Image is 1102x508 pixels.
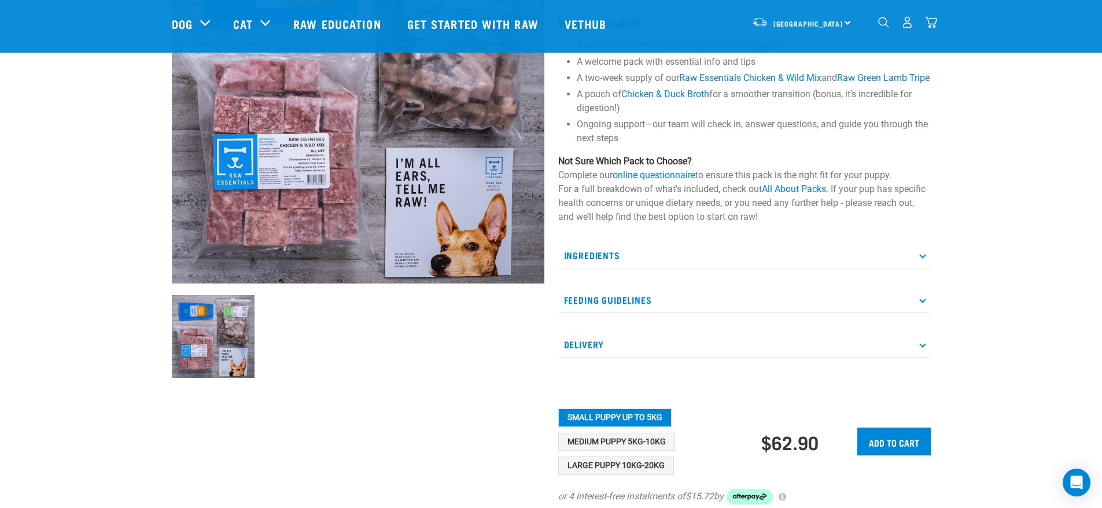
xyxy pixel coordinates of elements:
img: NPS Puppy Update [172,295,255,378]
img: user.png [901,16,913,28]
div: or 4 interest-free instalments of by [558,489,931,505]
a: Get started with Raw [396,1,553,47]
li: A welcome pack with essential info and tips [577,55,931,69]
li: Ongoing support—our team will check in, answer questions, and guide you through the next steps [577,117,931,145]
p: Ingredients [558,242,931,268]
a: All About Packs [762,183,826,194]
img: Afterpay [727,489,773,505]
strong: Not Sure Which Pack to Choose? [558,156,692,167]
p: Delivery [558,332,931,358]
a: Cat [233,15,253,32]
img: home-icon@2x.png [925,16,937,28]
div: Open Intercom Messenger [1063,469,1090,496]
p: Feeding Guidelines [558,287,931,313]
a: Vethub [553,1,621,47]
button: Small Puppy up to 5kg [558,408,672,427]
button: Large Puppy 10kg-20kg [558,457,674,475]
a: Dog [172,15,193,32]
a: Chicken & Duck Broth [621,89,709,100]
a: Raw Education [282,1,395,47]
a: Raw Essentials Chicken & Wild Mix [679,72,821,83]
span: [GEOGRAPHIC_DATA] [773,21,843,25]
p: Complete our to ensure this pack is the right fit for your puppy. For a full breakdown of what's ... [558,154,931,224]
div: $62.90 [761,432,819,452]
input: Add to cart [857,428,931,455]
img: home-icon-1@2x.png [878,17,889,28]
img: van-moving.png [752,17,768,27]
a: Raw Green Lamb Tripe [837,72,930,83]
button: Medium Puppy 5kg-10kg [558,433,675,451]
li: A two-week supply of our and [577,71,931,85]
span: $15.72 [685,489,714,503]
a: online questionnaire [613,170,695,181]
li: A pouch of for a smoother transition (bonus, it's incredible for digestion!) [577,87,931,115]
